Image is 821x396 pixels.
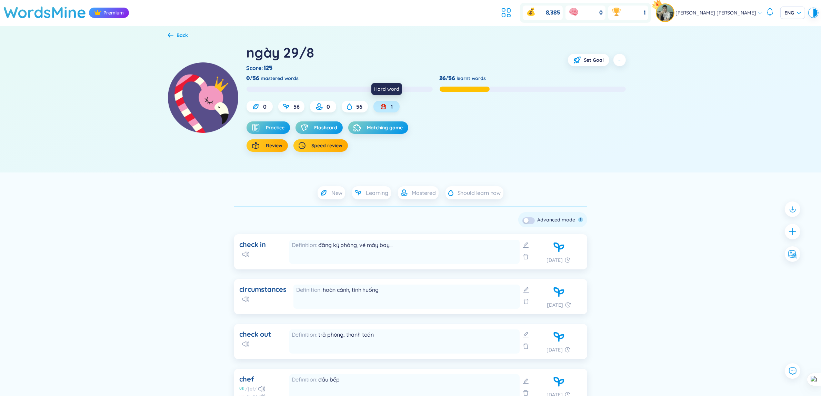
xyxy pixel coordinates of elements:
div: chef [240,374,254,384]
span: trả phòng, thanh toán [319,331,374,338]
a: Back [168,33,188,39]
button: Matching game [348,121,408,134]
span: Should learn now [458,189,501,197]
a: avatarpro [657,4,675,21]
div: Score : [247,64,274,72]
span: learnt words [457,75,486,82]
span: Set Goal [584,57,604,63]
div: 0/56 [247,75,259,82]
div: Hard word [371,83,402,95]
span: New [331,189,343,197]
span: Matching game [367,124,403,131]
div: circumstances [240,285,287,294]
span: 8,385 [546,9,560,17]
span: mastered words [261,75,299,82]
span: [DATE] [547,346,563,354]
span: hoàn cảnh, tình huống [323,286,379,293]
span: Practice [266,124,285,131]
span: 125 [264,64,273,72]
button: Flashcard [296,121,343,134]
span: Definition [296,286,323,293]
span: đầu bếp [319,376,340,383]
div: Back [177,31,188,39]
div: 26/56 [440,75,455,82]
span: 0 [263,103,267,110]
span: 1 [644,9,645,17]
span: 0 [327,103,330,110]
span: Speed review [312,142,343,149]
span: Definition [292,241,319,248]
span: ENG [784,9,801,16]
span: 0 [599,9,603,17]
button: Set Goal [568,54,609,66]
span: Definition [292,331,319,338]
img: crown icon [94,9,101,16]
img: avatar [657,4,674,21]
span: 56 [356,103,362,110]
div: check in [240,240,266,249]
span: [DATE] [547,256,563,264]
button: Review [247,139,288,152]
span: Review [266,142,283,149]
span: 56 [294,103,300,110]
span: Mastered [412,189,436,197]
span: 1 [391,103,393,110]
button: Practice [247,121,290,134]
div: US [240,386,244,391]
button: Speed review [293,139,348,152]
div: ngày 29/8 [247,43,314,62]
span: plus [788,227,797,236]
span: Definition [292,376,319,383]
span: Flashcard [314,124,338,131]
div: Premium [89,8,129,18]
div: /ʃef/ [246,385,257,392]
span: [PERSON_NAME] [PERSON_NAME] [675,9,756,17]
div: Advanced mode [538,216,575,224]
div: check out [240,329,271,339]
span: Learning [366,189,388,197]
button: ? [578,217,583,222]
span: [DATE] [547,301,563,309]
span: đăng ký phòng, vé máy bay… [319,241,393,248]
